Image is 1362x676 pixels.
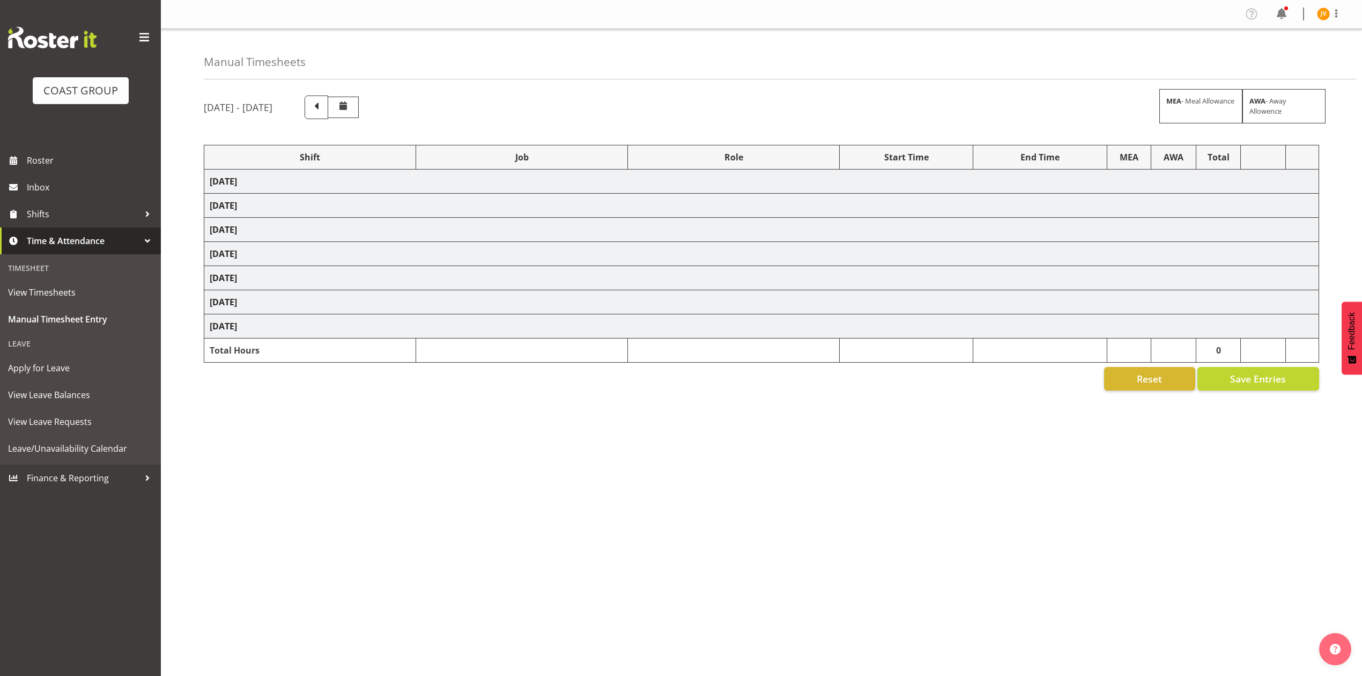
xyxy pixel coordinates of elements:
[1330,644,1341,655] img: help-xxl-2.png
[210,151,410,164] div: Shift
[3,408,158,435] a: View Leave Requests
[8,440,153,457] span: Leave/Unavailability Calendar
[421,151,622,164] div: Job
[845,151,967,164] div: Start Time
[1159,89,1242,123] div: - Meal Allowance
[979,151,1101,164] div: End Time
[1196,339,1241,363] td: 0
[1230,372,1286,386] span: Save Entries
[204,242,1319,266] td: [DATE]
[204,194,1319,218] td: [DATE]
[8,284,153,300] span: View Timesheets
[27,470,139,486] span: Finance & Reporting
[204,56,306,68] h4: Manual Timesheets
[27,233,139,249] span: Time & Attendance
[1317,8,1330,20] img: jorgelina-villar11067.jpg
[3,257,158,279] div: Timesheet
[1197,367,1319,391] button: Save Entries
[204,290,1319,314] td: [DATE]
[3,306,158,333] a: Manual Timesheet Entry
[8,311,153,327] span: Manual Timesheet Entry
[27,206,139,222] span: Shifts
[204,101,272,113] h5: [DATE] - [DATE]
[3,279,158,306] a: View Timesheets
[204,314,1319,339] td: [DATE]
[8,387,153,403] span: View Leave Balances
[633,151,834,164] div: Role
[3,381,158,408] a: View Leave Balances
[3,333,158,355] div: Leave
[1347,312,1357,350] span: Feedback
[1166,96,1181,106] strong: MEA
[204,266,1319,290] td: [DATE]
[204,218,1319,242] td: [DATE]
[8,360,153,376] span: Apply for Leave
[8,27,97,48] img: Rosterit website logo
[204,339,416,363] td: Total Hours
[1113,151,1145,164] div: MEA
[43,83,118,99] div: COAST GROUP
[8,414,153,430] span: View Leave Requests
[1137,372,1162,386] span: Reset
[3,435,158,462] a: Leave/Unavailability Calendar
[27,179,156,195] span: Inbox
[1242,89,1326,123] div: - Away Allowence
[1157,151,1191,164] div: AWA
[1249,96,1265,106] strong: AWA
[1202,151,1235,164] div: Total
[27,152,156,168] span: Roster
[1104,367,1195,391] button: Reset
[3,355,158,381] a: Apply for Leave
[1342,302,1362,374] button: Feedback - Show survey
[204,170,1319,194] td: [DATE]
